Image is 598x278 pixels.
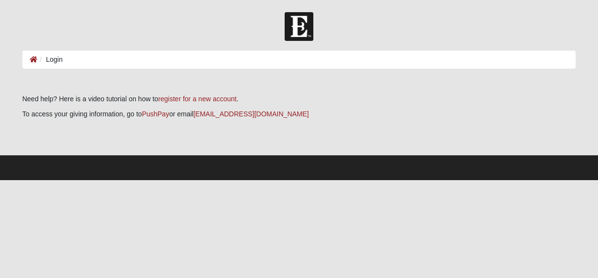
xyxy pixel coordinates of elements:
[22,109,576,119] p: To access your giving information, go to or email
[22,94,576,104] p: Need help? Here is a video tutorial on how to .
[285,12,313,41] img: Church of Eleven22 Logo
[158,95,236,103] a: register for a new account
[142,110,169,118] a: PushPay
[37,55,63,65] li: Login
[193,110,308,118] a: [EMAIL_ADDRESS][DOMAIN_NAME]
